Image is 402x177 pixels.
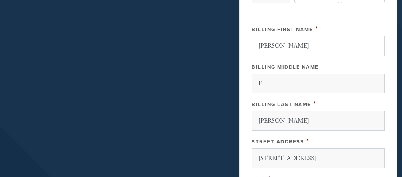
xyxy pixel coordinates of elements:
[252,26,313,33] label: Billing First Name
[315,25,319,33] span: This field is required.
[306,137,309,145] span: This field is required.
[313,100,317,108] span: This field is required.
[252,101,311,108] label: Billing Last Name
[252,64,319,70] label: Billing Middle Name
[252,139,304,145] label: Street Address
